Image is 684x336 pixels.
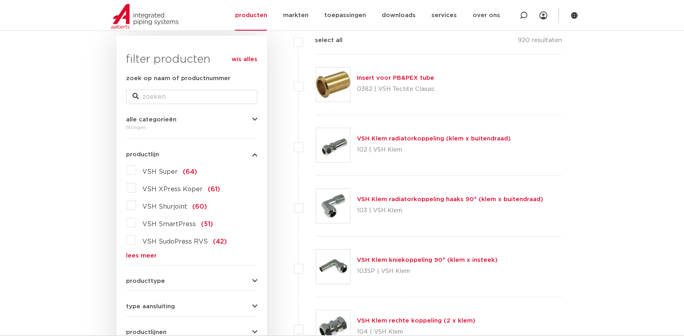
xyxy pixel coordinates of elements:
span: (61) [208,186,220,192]
span: productlijn [126,152,159,157]
button: productlijn [126,152,257,157]
img: Thumbnail for VSH Klem radiatorkoppeling haaks 90° (klem x buitendraad) [316,189,350,223]
span: VSH Super [142,169,178,175]
span: VSH Shurjoint [142,204,187,210]
a: wis alles [232,55,257,64]
img: Thumbnail for Insert voor PB&PEX tube [316,67,350,102]
label: select all [303,36,343,45]
button: producttype [126,278,257,284]
span: productlijnen [126,329,167,335]
a: VSH Klem radiatorkoppeling haaks 90° (klem x buitendraad) [357,196,543,202]
p: 103 | VSH Klem [357,204,543,217]
span: VSH SudoPress RVS [142,238,208,245]
span: alle categorieën [126,117,176,123]
span: VSH SmartPress [142,221,196,227]
p: 0382 | VSH Tectite Classic [357,83,435,96]
div: fittingen [126,123,257,132]
span: (64) [183,169,197,175]
a: VSH Klem rechte koppeling (2 x klem) [357,318,475,324]
p: 103SP | VSH Klem [357,265,498,278]
span: (42) [213,238,227,245]
label: zoek op naam of productnummer [126,74,230,83]
span: (51) [201,221,213,227]
span: (60) [192,204,207,210]
p: 920 resultaten [517,36,561,48]
button: alle categorieën [126,117,257,123]
img: Thumbnail for VSH Klem kniekoppeling 90° (klem x insteek) [316,250,350,284]
span: VSH XPress Koper [142,186,203,192]
input: zoeken [126,90,257,104]
a: VSH Klem radiatorkoppeling (klem x buitendraad) [357,136,511,142]
img: Thumbnail for VSH Klem radiatorkoppeling (klem x buitendraad) [316,128,350,162]
a: Insert voor PB&PEX tube [357,75,434,81]
a: lees meer [126,253,257,259]
span: producttype [126,278,165,284]
button: productlijnen [126,329,257,335]
p: 102 | VSH Klem [357,144,511,156]
button: type aansluiting [126,303,257,309]
a: VSH Klem kniekoppeling 90° (klem x insteek) [357,257,498,263]
h3: filter producten [126,52,257,67]
span: type aansluiting [126,303,175,309]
